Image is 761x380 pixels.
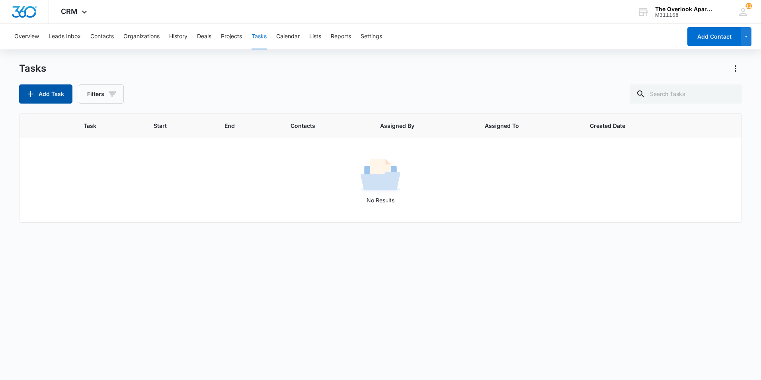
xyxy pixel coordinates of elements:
[84,121,123,130] span: Task
[224,121,260,130] span: End
[79,84,124,104] button: Filters
[655,6,713,12] div: account name
[49,24,81,49] button: Leads Inbox
[14,24,39,49] button: Overview
[20,196,741,204] p: No Results
[169,24,187,49] button: History
[590,121,666,130] span: Created Date
[252,24,267,49] button: Tasks
[197,24,211,49] button: Deals
[630,84,742,104] input: Search Tasks
[655,12,713,18] div: account id
[745,3,752,9] span: 11
[19,84,72,104] button: Add Task
[19,63,46,74] h1: Tasks
[361,156,400,196] img: No Results
[485,121,559,130] span: Assigned To
[154,121,194,130] span: Start
[729,62,742,75] button: Actions
[309,24,321,49] button: Lists
[361,24,382,49] button: Settings
[745,3,752,9] div: notifications count
[380,121,454,130] span: Assigned By
[276,24,300,49] button: Calendar
[687,27,741,46] button: Add Contact
[331,24,351,49] button: Reports
[61,7,78,16] span: CRM
[90,24,114,49] button: Contacts
[221,24,242,49] button: Projects
[123,24,160,49] button: Organizations
[291,121,349,130] span: Contacts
